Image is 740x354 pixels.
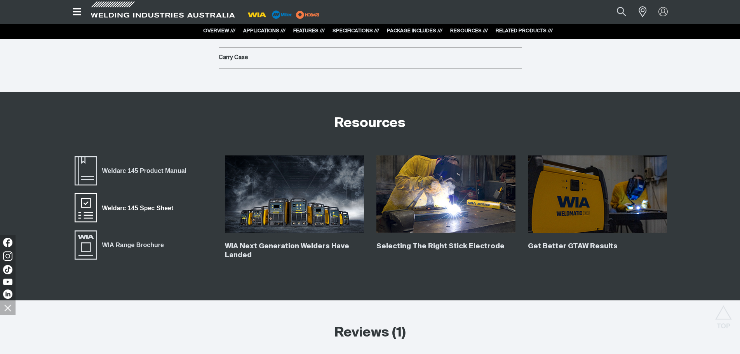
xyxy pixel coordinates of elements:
[376,243,505,250] a: Selecting The Right Stick Electrode
[1,301,14,314] img: hide socials
[3,265,12,274] img: TikTok
[450,28,488,33] a: RESOURCES ///
[225,155,364,233] img: WIA Next Generation Welders Have Landed
[73,155,192,187] a: Weldarc 145 Product Manual
[528,243,618,250] a: Get Better GTAW Results
[97,166,192,176] span: Weldarc 145 Product Manual
[203,28,235,33] a: OVERVIEW ///
[225,243,349,259] a: WIA Next Generation Welders Have Landed
[608,3,635,21] button: Search products
[715,305,732,323] button: Scroll to top
[387,28,442,33] a: PACKAGE INCLUDES ///
[598,3,634,21] input: Product name or item number...
[528,155,667,233] img: Get Better GTAW Results
[243,28,286,33] a: APPLICATIONS ///
[97,240,169,250] span: WIA Range Brochure
[3,289,12,299] img: LinkedIn
[3,279,12,285] img: YouTube
[294,12,322,17] a: miller
[219,53,336,62] p: Carry Case
[3,238,12,247] img: Facebook
[73,192,179,223] a: Weldarc 145 Spec Sheet
[334,115,406,132] h2: Resources
[73,230,169,261] a: WIA Range Brochure
[3,251,12,261] img: Instagram
[293,28,325,33] a: FEATURES ///
[294,9,322,21] img: miller
[97,203,178,213] span: Weldarc 145 Spec Sheet
[333,28,379,33] a: SPECIFICATIONS ///
[496,28,553,33] a: RELATED PRODUCTS ///
[182,324,558,342] h2: Reviews (1)
[376,155,515,233] img: Selecting The Right Stick Electrode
